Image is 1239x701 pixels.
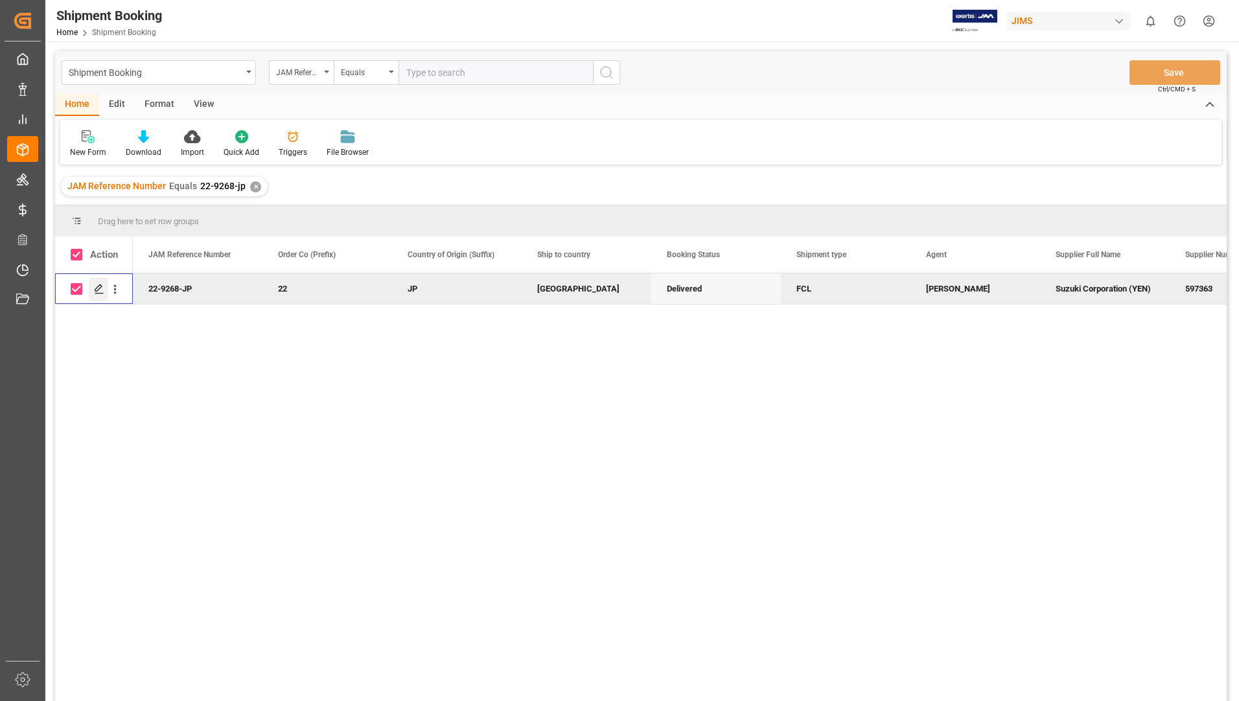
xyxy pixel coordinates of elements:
[1006,12,1131,30] div: JIMS
[1006,8,1136,33] button: JIMS
[126,146,161,158] div: Download
[1040,273,1170,304] div: Suzuki Corporation (YEN)
[56,6,162,25] div: Shipment Booking
[278,274,376,304] div: 22
[537,274,636,304] div: [GEOGRAPHIC_DATA]
[90,249,118,260] div: Action
[55,273,133,305] div: Press SPACE to deselect this row.
[98,216,199,226] span: Drag here to set row groups
[200,181,246,191] span: 22-9268-jp
[1165,6,1194,36] button: Help Center
[55,94,99,116] div: Home
[926,250,947,259] span: Agent
[796,274,895,304] div: FCL
[148,250,231,259] span: JAM Reference Number
[70,146,106,158] div: New Form
[181,146,204,158] div: Import
[169,181,197,191] span: Equals
[408,274,506,304] div: JP
[99,94,135,116] div: Edit
[399,60,593,85] input: Type to search
[926,274,1025,304] div: [PERSON_NAME]
[1056,250,1120,259] span: Supplier Full Name
[250,181,261,192] div: ✕
[133,273,262,304] div: 22-9268-JP
[135,94,184,116] div: Format
[667,250,720,259] span: Booking Status
[67,181,166,191] span: JAM Reference Number
[667,274,765,304] div: Delivered
[593,60,620,85] button: search button
[269,60,334,85] button: open menu
[69,63,242,80] div: Shipment Booking
[1158,84,1196,94] span: Ctrl/CMD + S
[341,63,385,78] div: Equals
[327,146,369,158] div: File Browser
[408,250,494,259] span: Country of Origin (Suffix)
[224,146,259,158] div: Quick Add
[279,146,307,158] div: Triggers
[1129,60,1220,85] button: Save
[184,94,224,116] div: View
[537,250,590,259] span: Ship to country
[953,10,997,32] img: Exertis%20JAM%20-%20Email%20Logo.jpg_1722504956.jpg
[62,60,256,85] button: open menu
[1136,6,1165,36] button: show 0 new notifications
[334,60,399,85] button: open menu
[56,28,78,37] a: Home
[276,63,320,78] div: JAM Reference Number
[796,250,846,259] span: Shipment type
[278,250,336,259] span: Order Co (Prefix)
